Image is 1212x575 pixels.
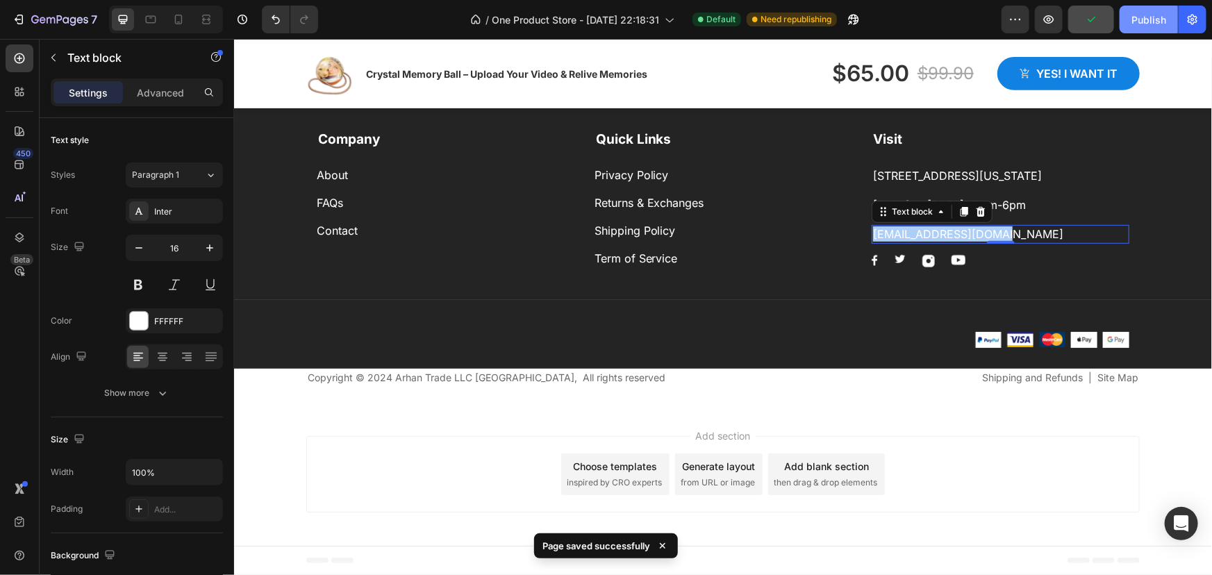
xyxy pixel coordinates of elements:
span: One Product Store - [DATE] 22:18:31 [492,12,659,27]
span: then drag & drop elements [540,437,643,450]
span: / [485,12,489,27]
img: Alt Image [638,216,644,227]
div: FFFFFF [154,315,219,328]
div: Add... [154,503,219,516]
input: Auto [126,460,222,485]
button: Publish [1120,6,1178,33]
div: 450 [13,148,33,159]
div: Add blank section [550,420,635,435]
p: Copyright © 2024 Arhan Trade LLC [GEOGRAPHIC_DATA], All rights reserved [74,331,476,346]
iframe: Design area [234,39,1212,575]
span: Add section [456,390,522,404]
a: Returns & Exchanges [360,156,470,172]
p: Advanced [137,85,184,100]
div: Size [51,431,88,449]
p: Shipping and Refunds | Site Map [501,331,904,346]
div: Choose templates [340,420,424,435]
img: Alt Image [869,293,895,309]
div: Generate layout [449,420,522,435]
div: Show more [105,386,169,400]
img: Alt Image [741,293,767,309]
div: Styles [51,169,75,181]
a: Term of Service [360,212,444,227]
p: [STREET_ADDRESS][US_STATE] [639,129,894,144]
button: Paragraph 1 [126,162,223,187]
a: Privacy Policy [360,128,435,144]
div: Rich Text Editor. Editing area: main [638,186,895,204]
p: Page saved successfully [542,539,650,553]
img: Alt Image [773,293,799,308]
div: Text block [655,167,702,179]
p: [DATE] to [DATE], 8 am-6pm [639,158,894,174]
img: Alt Image [661,216,672,224]
img: Alt Image [688,216,701,228]
a: Shipping Policy [360,184,442,199]
img: Alt Image [805,293,831,308]
p: 7 [91,11,97,28]
div: Open Intercom Messenger [1165,507,1198,540]
p: Settings [69,85,108,100]
div: Undo/Redo [262,6,318,33]
div: Image Title [717,216,731,226]
p: [EMAIL_ADDRESS][DOMAIN_NAME] [639,187,894,203]
span: Paragraph 1 [132,169,179,181]
div: Width [51,466,74,478]
div: Size [51,238,88,257]
strong: Quick Links [362,92,438,108]
button: Show more [51,381,223,406]
img: Alt Image [837,293,863,309]
span: inspired by CRO experts [333,437,428,450]
div: Padding [51,503,83,515]
button: 7 [6,6,103,33]
div: Inter [154,206,219,218]
span: Default [706,13,736,26]
span: Need republishing [761,13,831,26]
div: Background [51,547,118,565]
div: Align [51,348,90,367]
div: Publish [1131,12,1166,27]
img: Alt Image [717,216,731,226]
div: Beta [10,254,33,265]
strong: Visit [639,92,668,108]
div: Text style [51,134,89,147]
div: Color [51,315,72,327]
div: Font [51,205,68,217]
span: from URL or image [447,437,521,450]
p: Text block [67,49,185,66]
